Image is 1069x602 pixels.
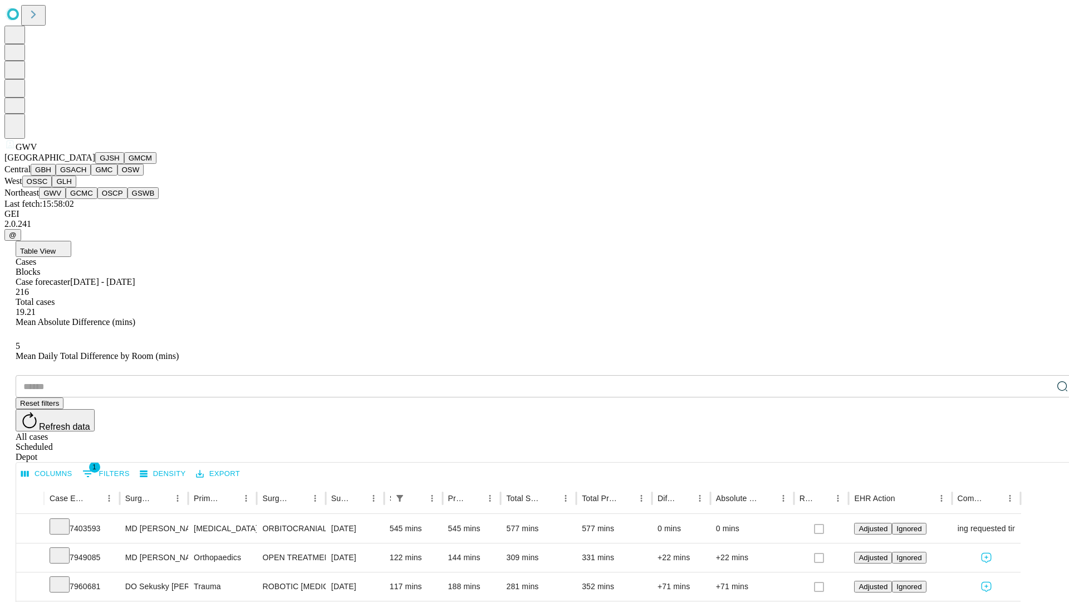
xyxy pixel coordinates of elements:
[392,491,408,506] div: 1 active filter
[95,152,124,164] button: GJSH
[4,219,1065,229] div: 2.0.241
[101,491,117,506] button: Menu
[70,277,135,287] span: [DATE] - [DATE]
[125,572,183,601] div: DO Sekusky [PERSON_NAME]
[618,491,634,506] button: Sort
[31,164,56,176] button: GBH
[4,188,39,197] span: Northeast
[390,572,437,601] div: 117 mins
[56,164,91,176] button: GSACH
[506,494,541,503] div: Total Scheduled Duration
[4,176,22,186] span: West
[448,514,496,543] div: 545 mins
[800,494,814,503] div: Resolved in EHR
[52,176,76,187] button: GLH
[22,176,52,187] button: OSSC
[4,164,31,174] span: Central
[854,581,892,593] button: Adjusted
[16,351,179,361] span: Mean Daily Total Difference by Room (mins)
[658,572,705,601] div: +71 mins
[582,572,646,601] div: 352 mins
[117,164,144,176] button: OSW
[409,491,424,506] button: Sort
[366,491,381,506] button: Menu
[716,494,759,503] div: Absolute Difference
[292,491,307,506] button: Sort
[9,231,17,239] span: @
[4,153,95,162] span: [GEOGRAPHIC_DATA]
[20,247,56,255] span: Table View
[958,494,985,503] div: Comments
[658,543,705,572] div: +22 mins
[467,491,482,506] button: Sort
[896,582,921,591] span: Ignored
[194,572,251,601] div: Trauma
[1002,491,1018,506] button: Menu
[50,514,114,543] div: 7403593
[390,514,437,543] div: 545 mins
[448,572,496,601] div: 188 mins
[262,494,290,503] div: Surgery Name
[582,514,646,543] div: 577 mins
[16,341,20,351] span: 5
[22,520,38,539] button: Expand
[506,572,571,601] div: 281 mins
[331,572,379,601] div: [DATE]
[448,494,466,503] div: Predicted In Room Duration
[223,491,238,506] button: Sort
[16,307,36,317] span: 19.21
[859,525,887,533] span: Adjusted
[350,491,366,506] button: Sort
[50,494,85,503] div: Case Epic Id
[859,582,887,591] span: Adjusted
[658,494,675,503] div: Difference
[170,491,185,506] button: Menu
[448,543,496,572] div: 144 mins
[262,543,320,572] div: OPEN TREATMENT PROXIMAL [MEDICAL_DATA]
[89,462,100,473] span: 1
[859,554,887,562] span: Adjusted
[390,543,437,572] div: 122 mins
[692,491,708,506] button: Menu
[128,187,159,199] button: GSWB
[262,514,320,543] div: ORBITOCRANIAL APPROACH ANTERIOR FOSSA ELEVATION [GEOGRAPHIC_DATA]
[424,491,440,506] button: Menu
[582,543,646,572] div: 331 mins
[482,491,498,506] button: Menu
[22,548,38,568] button: Expand
[16,317,135,327] span: Mean Absolute Difference (mins)
[392,491,408,506] button: Show filters
[238,491,254,506] button: Menu
[331,494,349,503] div: Surgery Date
[331,543,379,572] div: [DATE]
[892,581,926,593] button: Ignored
[390,494,391,503] div: Scheduled In Room Duration
[716,543,788,572] div: +22 mins
[949,514,1023,543] span: using requested time
[80,465,133,483] button: Show filters
[22,577,38,597] button: Expand
[716,572,788,601] div: +71 mins
[193,465,243,483] button: Export
[854,494,895,503] div: EHR Action
[716,514,788,543] div: 0 mins
[854,552,892,564] button: Adjusted
[16,142,37,152] span: GWV
[892,523,926,535] button: Ignored
[854,523,892,535] button: Adjusted
[125,494,153,503] div: Surgeon Name
[506,543,571,572] div: 309 mins
[16,287,29,297] span: 216
[760,491,776,506] button: Sort
[262,572,320,601] div: ROBOTIC [MEDICAL_DATA] VENTRAL/UMBILICAL [MEDICAL_DATA], REDUCIBLE W OR W/O MESH
[4,209,1065,219] div: GEI
[987,491,1002,506] button: Sort
[125,514,183,543] div: MD [PERSON_NAME] [PERSON_NAME]
[194,514,251,543] div: [MEDICAL_DATA]
[4,229,21,241] button: @
[676,491,692,506] button: Sort
[4,199,74,208] span: Last fetch: 15:58:02
[815,491,830,506] button: Sort
[896,491,912,506] button: Sort
[16,241,71,257] button: Table View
